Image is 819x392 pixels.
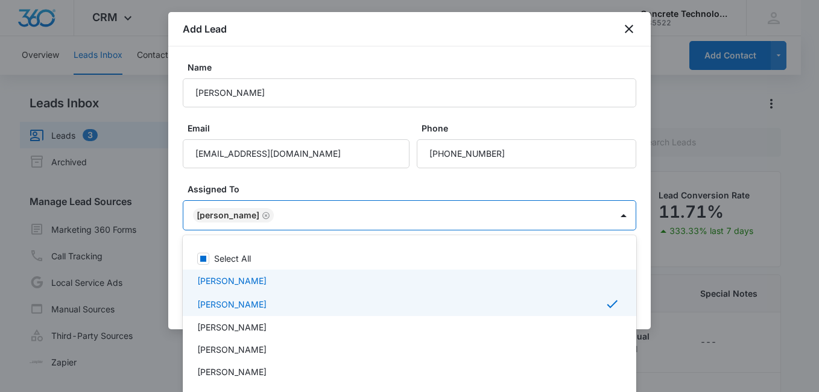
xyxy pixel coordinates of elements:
p: [PERSON_NAME] [197,343,267,356]
p: [PERSON_NAME] [197,274,267,287]
p: [PERSON_NAME] [197,321,267,334]
p: [PERSON_NAME] [197,298,267,311]
p: Select All [214,252,251,265]
p: [PERSON_NAME] [197,365,267,378]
